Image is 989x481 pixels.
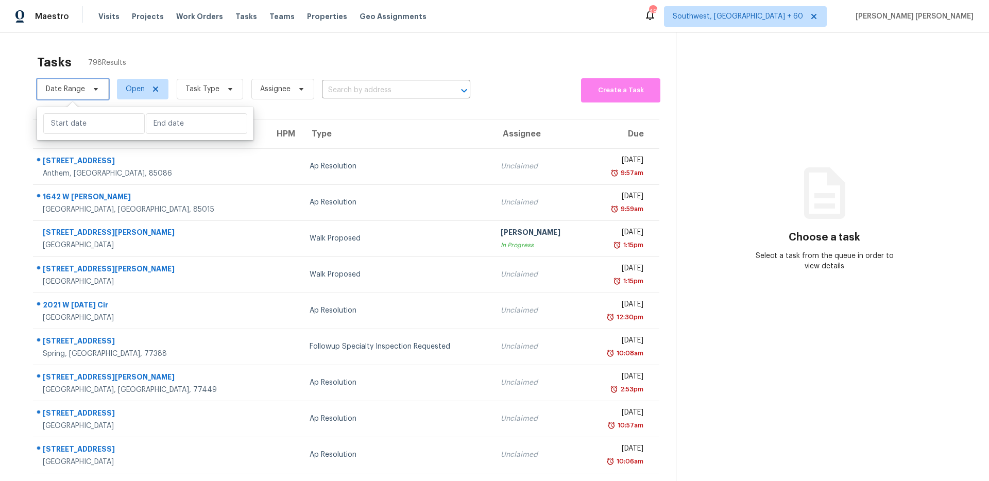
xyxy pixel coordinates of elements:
[43,421,258,431] div: [GEOGRAPHIC_DATA]
[310,161,484,171] div: Ap Resolution
[185,84,219,94] span: Task Type
[310,341,484,352] div: Followup Specialty Inspection Requested
[176,11,223,22] span: Work Orders
[43,227,258,240] div: [STREET_ADDRESS][PERSON_NAME]
[98,11,120,22] span: Visits
[586,84,655,96] span: Create a Task
[307,11,347,22] span: Properties
[593,371,643,384] div: [DATE]
[43,408,258,421] div: [STREET_ADDRESS]
[610,384,618,394] img: Overdue Alarm Icon
[501,305,577,316] div: Unclaimed
[593,443,643,456] div: [DATE]
[619,168,643,178] div: 9:57am
[593,299,643,312] div: [DATE]
[751,251,899,271] div: Select a task from the queue in order to view details
[615,456,643,467] div: 10:06am
[310,305,484,316] div: Ap Resolution
[621,276,643,286] div: 1:15pm
[492,119,585,148] th: Assignee
[43,444,258,457] div: [STREET_ADDRESS]
[146,113,247,134] input: End date
[501,377,577,388] div: Unclaimed
[501,227,577,240] div: [PERSON_NAME]
[615,312,643,322] div: 12:30pm
[616,420,643,431] div: 10:57am
[501,450,577,460] div: Unclaimed
[260,84,291,94] span: Assignee
[46,84,85,94] span: Date Range
[43,156,258,168] div: [STREET_ADDRESS]
[43,192,258,204] div: 1642 W [PERSON_NAME]
[607,420,616,431] img: Overdue Alarm Icon
[310,269,484,280] div: Walk Proposed
[593,407,643,420] div: [DATE]
[593,335,643,348] div: [DATE]
[789,232,860,243] h3: Choose a task
[606,456,615,467] img: Overdue Alarm Icon
[88,58,126,68] span: 798 Results
[301,119,492,148] th: Type
[35,11,69,22] span: Maestro
[581,78,660,102] button: Create a Task
[501,240,577,250] div: In Progress
[501,341,577,352] div: Unclaimed
[501,269,577,280] div: Unclaimed
[610,168,619,178] img: Overdue Alarm Icon
[43,277,258,287] div: [GEOGRAPHIC_DATA]
[621,240,643,250] div: 1:15pm
[606,348,615,358] img: Overdue Alarm Icon
[593,263,643,276] div: [DATE]
[43,113,145,134] input: Start date
[851,11,974,22] span: [PERSON_NAME] [PERSON_NAME]
[606,312,615,322] img: Overdue Alarm Icon
[43,168,258,179] div: Anthem, [GEOGRAPHIC_DATA], 85086
[585,119,659,148] th: Due
[132,11,164,22] span: Projects
[360,11,427,22] span: Geo Assignments
[322,82,441,98] input: Search by address
[43,240,258,250] div: [GEOGRAPHIC_DATA]
[43,336,258,349] div: [STREET_ADDRESS]
[310,450,484,460] div: Ap Resolution
[269,11,295,22] span: Teams
[615,348,643,358] div: 10:08am
[33,119,266,148] th: Address
[310,233,484,244] div: Walk Proposed
[310,377,484,388] div: Ap Resolution
[501,414,577,424] div: Unclaimed
[43,300,258,313] div: 2021 W [DATE] Cir
[126,84,145,94] span: Open
[501,197,577,208] div: Unclaimed
[593,227,643,240] div: [DATE]
[43,385,258,395] div: [GEOGRAPHIC_DATA], [GEOGRAPHIC_DATA], 77449
[43,372,258,385] div: [STREET_ADDRESS][PERSON_NAME]
[43,313,258,323] div: [GEOGRAPHIC_DATA]
[43,349,258,359] div: Spring, [GEOGRAPHIC_DATA], 77388
[266,119,301,148] th: HPM
[619,204,643,214] div: 9:59am
[501,161,577,171] div: Unclaimed
[310,414,484,424] div: Ap Resolution
[43,264,258,277] div: [STREET_ADDRESS][PERSON_NAME]
[37,57,72,67] h2: Tasks
[43,457,258,467] div: [GEOGRAPHIC_DATA]
[457,83,471,98] button: Open
[593,155,643,168] div: [DATE]
[593,191,643,204] div: [DATE]
[613,240,621,250] img: Overdue Alarm Icon
[235,13,257,20] span: Tasks
[673,11,803,22] span: Southwest, [GEOGRAPHIC_DATA] + 60
[610,204,619,214] img: Overdue Alarm Icon
[310,197,484,208] div: Ap Resolution
[43,204,258,215] div: [GEOGRAPHIC_DATA], [GEOGRAPHIC_DATA], 85015
[613,276,621,286] img: Overdue Alarm Icon
[649,6,656,16] div: 499
[618,384,643,394] div: 2:53pm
